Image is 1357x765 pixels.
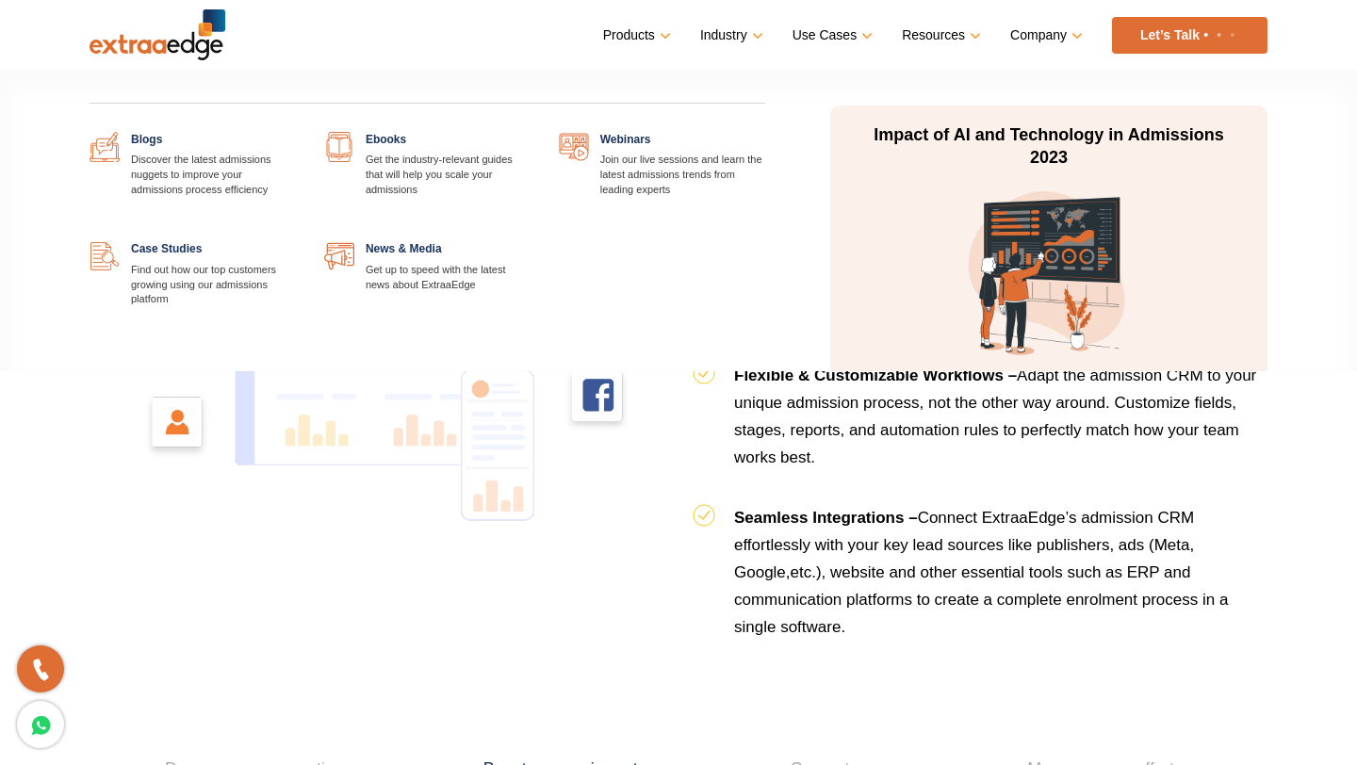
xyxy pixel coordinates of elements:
[734,509,918,527] b: Seamless Integrations –
[603,22,667,49] a: Products
[1112,17,1267,54] a: Let’s Talk
[902,22,977,49] a: Resources
[734,509,1228,636] span: Connect ExtraaEdge’s admission CRM effortlessly with your key lead sources like publishers, ads (...
[734,366,1017,384] b: Flexible & Customizable Workflows –
[872,124,1226,170] p: Impact of AI and Technology in Admissions 2023
[1010,22,1079,49] a: Company
[793,22,869,49] a: Use Cases
[700,22,760,49] a: Industry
